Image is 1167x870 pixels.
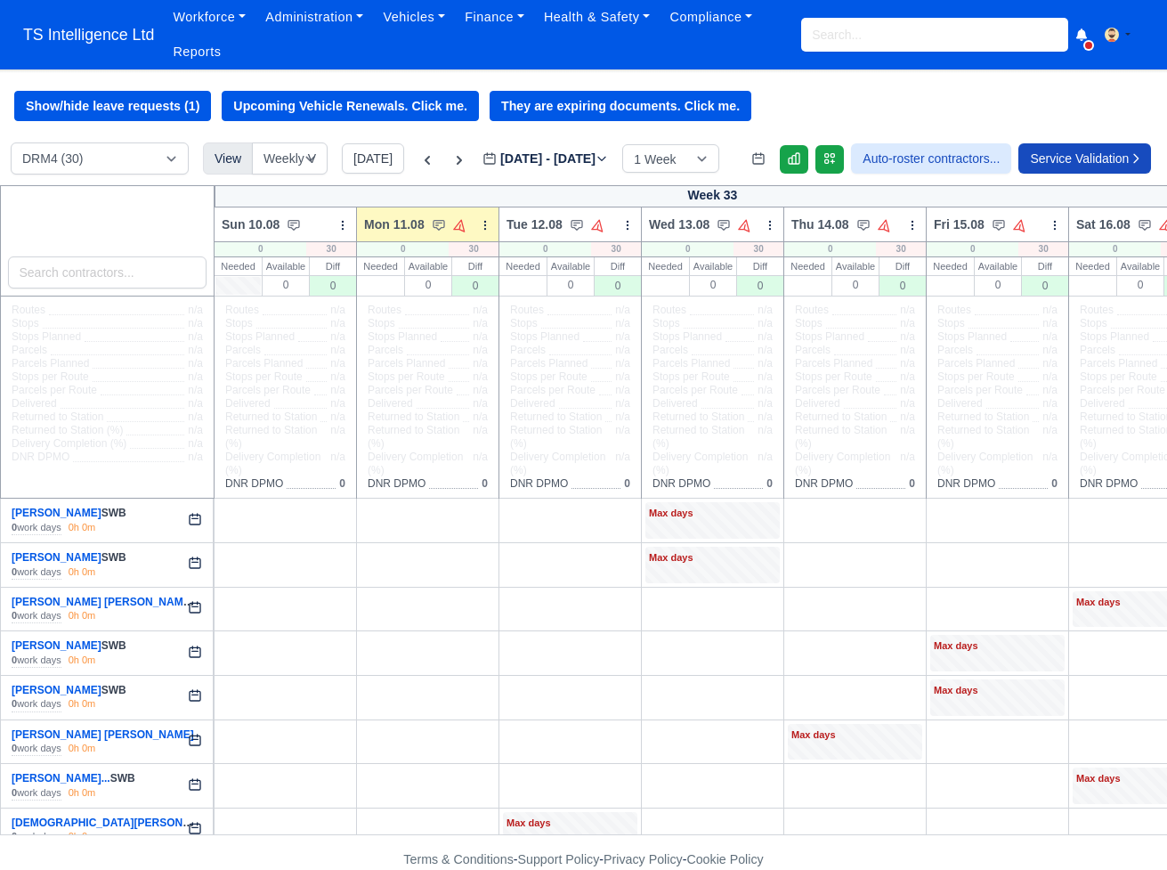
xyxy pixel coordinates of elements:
[510,424,608,451] span: Returned to Station (%)
[361,502,388,516] a: W
[330,317,345,329] span: n/a
[482,477,488,490] span: 0
[368,357,445,370] span: Parcels Planned
[473,304,488,316] span: n/a
[937,357,1015,370] span: Parcels Planned
[364,215,425,233] span: Mon 11.08
[900,330,915,343] span: n/a
[473,370,488,383] span: n/a
[14,91,211,121] button: Show/hide leave requests (1)
[69,565,96,580] div: 0h 0m
[900,424,915,436] span: n/a
[8,256,207,289] input: Search contractors...
[225,411,317,424] span: Returned to Station
[12,397,57,411] span: Delivered
[357,242,449,256] div: 0
[499,242,591,256] div: 0
[14,18,163,53] a: TS Intelligence Ltd
[642,242,733,256] div: 0
[12,506,197,521] div: SWB
[452,257,498,275] div: Diff
[12,424,123,437] span: Returned to Station (%)
[900,304,915,316] span: n/a
[879,275,926,296] div: 0
[937,344,973,357] span: Parcels
[815,502,841,516] a: S
[510,384,596,397] span: Parcels per Route
[610,502,637,516] a: O
[368,411,459,424] span: Returned to Station
[368,330,437,344] span: Stops Planned
[69,654,96,668] div: 0h 0m
[225,477,283,491] span: DNR DPMO
[272,502,299,516] a: D
[900,397,915,410] span: n/a
[188,304,203,316] span: n/a
[1117,257,1163,275] div: Available
[188,411,203,423] span: n/a
[188,397,203,410] span: n/a
[388,502,414,516] a: S
[937,451,1035,477] span: Delivery Completion (%)
[975,275,1021,294] div: 0
[12,451,69,464] span: DNR DPMO
[263,275,309,294] div: 0
[795,477,853,491] span: DNR DPMO
[615,451,630,463] span: n/a
[927,242,1018,256] div: 0
[330,370,345,383] span: n/a
[12,684,101,696] a: [PERSON_NAME]
[415,502,442,516] a: D
[1080,304,1114,317] span: Routes
[330,344,345,356] span: n/a
[225,357,303,370] span: Parcels Planned
[1011,502,1038,516] a: H
[188,357,203,370] span: n/a
[1080,317,1107,330] span: Stops
[690,275,736,294] div: 0
[652,344,688,357] span: Parcels
[900,357,915,370] span: n/a
[510,370,588,384] span: Stops per Route
[12,551,101,564] a: [PERSON_NAME]
[557,502,584,516] a: D
[12,357,89,370] span: Parcels Planned
[1073,502,1100,516] a: W
[368,344,403,357] span: Parcels
[310,275,356,296] div: 0
[12,521,61,535] div: work days
[225,397,271,411] span: Delivered
[518,852,600,866] a: Support Policy
[937,384,1023,397] span: Parcels per Route
[12,330,81,344] span: Stops Planned
[758,344,773,356] span: n/a
[510,304,544,317] span: Routes
[473,384,488,396] span: n/a
[615,304,630,316] span: n/a
[225,330,295,344] span: Stops Planned
[652,451,750,477] span: Delivery Completion (%)
[652,397,698,411] span: Delivered
[615,344,630,356] span: n/a
[937,411,1029,424] span: Returned to Station
[927,257,974,275] div: Needed
[1042,357,1058,370] span: n/a
[649,506,776,522] div: Max days
[1051,477,1058,490] span: 0
[1080,384,1165,397] span: Parcels per Route
[851,143,1011,174] button: Auto-roster contractors...
[832,275,879,294] div: 0
[1042,370,1058,383] span: n/a
[615,424,630,436] span: n/a
[12,304,45,317] span: Routes
[584,502,611,516] a: H
[12,384,97,397] span: Parcels per Route
[12,596,194,608] a: [PERSON_NAME] [PERSON_NAME]
[246,502,271,516] a: S
[795,304,829,317] span: Routes
[869,502,896,516] a: H
[218,502,246,516] a: W
[12,411,103,424] span: Returned to Station
[69,697,96,711] div: 0h 0m
[795,317,823,330] span: Stops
